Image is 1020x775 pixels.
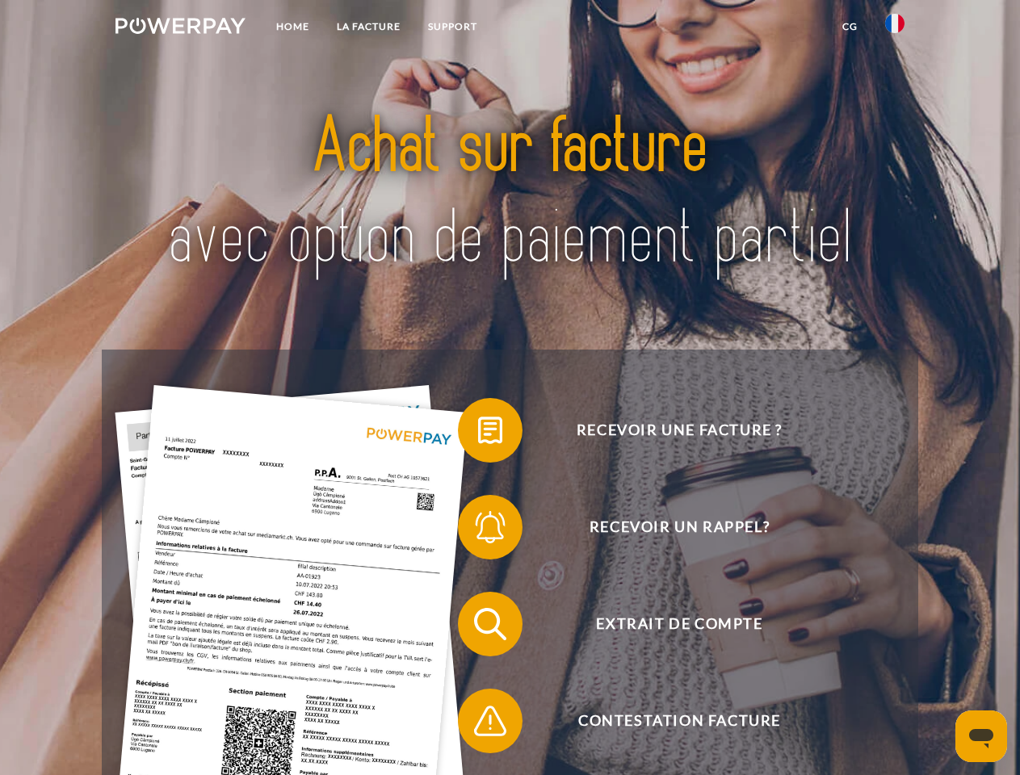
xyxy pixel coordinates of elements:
img: qb_search.svg [470,604,510,644]
button: Extrait de compte [458,592,878,656]
img: title-powerpay_fr.svg [154,77,866,309]
img: qb_warning.svg [470,701,510,741]
a: Home [262,12,323,41]
img: fr [885,14,905,33]
span: Recevoir une facture ? [481,398,877,463]
a: Support [414,12,491,41]
iframe: Bouton de lancement de la fenêtre de messagerie [955,710,1007,762]
span: Extrait de compte [481,592,877,656]
img: qb_bill.svg [470,410,510,450]
img: logo-powerpay-white.svg [115,18,246,34]
img: qb_bell.svg [470,507,510,547]
a: CG [829,12,871,41]
button: Recevoir un rappel? [458,495,878,559]
button: Contestation Facture [458,689,878,753]
a: LA FACTURE [323,12,414,41]
span: Contestation Facture [481,689,877,753]
span: Recevoir un rappel? [481,495,877,559]
button: Recevoir une facture ? [458,398,878,463]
